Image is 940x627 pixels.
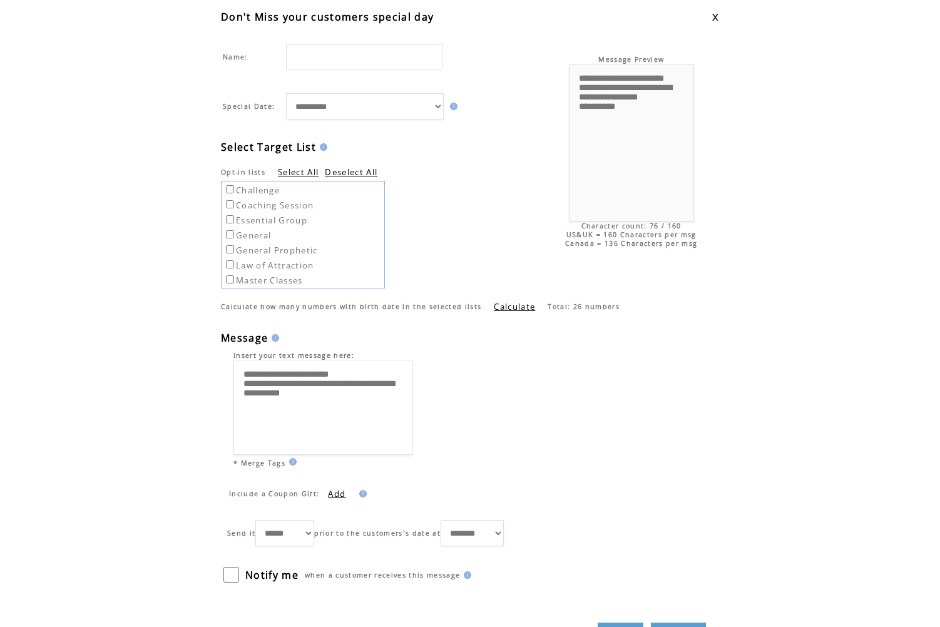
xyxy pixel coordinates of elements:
[223,245,318,256] label: General Prophetic
[223,53,248,61] span: Name:
[494,301,535,312] a: Calculate
[565,239,697,248] span: Canada = 136 Characters per msg
[223,102,275,111] span: Special Date:
[548,302,620,311] span: Total: 26 numbers
[226,275,234,283] input: Master Classes
[598,55,664,64] span: Message Preview
[221,140,316,154] span: Select Target List
[268,334,279,342] img: help.gif
[278,166,319,178] a: Select All
[446,103,457,110] img: help.gif
[355,490,367,497] img: help.gif
[223,185,280,196] label: Challenge
[233,351,354,360] span: Insert your text message here:
[322,488,345,499] label: Add
[221,331,268,345] span: Message
[226,200,234,208] input: Coaching Session
[223,260,314,271] label: Law of Attraction
[226,260,234,268] input: Law of Attraction
[305,571,460,579] span: when a customer receives this message
[566,230,697,239] span: US&UK = 160 Characters per msg
[229,489,319,498] span: Include a Coupon Gift:
[581,222,682,230] span: Character count: 76 / 160
[285,458,297,466] img: help.gif
[233,459,285,467] span: * Merge Tags
[316,143,327,151] img: help.gif
[223,275,303,286] label: Master Classes
[223,200,314,211] label: Coaching Session
[245,568,299,582] span: Notify me
[221,302,481,311] span: Calculate how many numbers with birth date in the selected lists
[226,185,234,193] input: Challenge
[227,529,255,538] span: Send it
[221,168,265,176] span: Opt-in lists
[226,230,234,238] input: General
[226,245,234,253] input: General Prophetic
[325,166,377,178] a: Deselect All
[460,571,471,579] img: help.gif
[226,215,234,223] input: Essential Group
[221,10,434,24] span: Don't Miss your customers special day
[223,215,307,226] label: Essential Group
[314,529,441,538] span: prior to the customers`s date at
[223,230,271,241] label: General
